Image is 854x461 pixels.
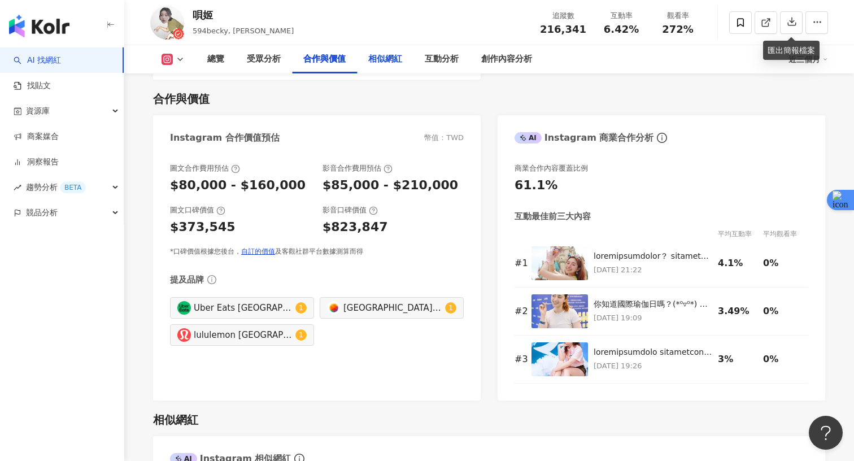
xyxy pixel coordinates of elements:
div: 幣值：TWD [424,133,464,143]
a: searchAI 找網紅 [14,55,61,66]
img: KOL Avatar [150,6,184,40]
div: Uber Eats [GEOGRAPHIC_DATA] [194,302,293,314]
div: 61.1% [515,177,557,194]
div: # 3 [515,353,526,366]
div: *口碑價值根據您後台， 及客觀社群平台數據測算而得 [170,247,464,256]
span: 趨勢分析 [26,175,86,200]
span: 594becky, [PERSON_NAME] [193,27,294,35]
iframe: Help Scout Beacon - Open [809,416,843,450]
div: 平均觀看率 [763,228,808,240]
div: 0% [763,305,803,318]
div: 互動分析 [425,53,459,66]
img: 今年大家知道唄姬去哪裡過生日嗎？ 就是來香港迪士尼樂園參加 20 周年的奇妙派對啦！ 和香港迪士尼同一天生日好幸運呀！ 讓唄姬當了一整天的 Princess～ 真的好喜歡整個活動的歡樂派對氛圍，... [531,246,588,280]
div: [GEOGRAPHIC_DATA]|[GEOGRAPHIC_DATA] Open Possible|taiwanmobile_official [343,302,442,314]
img: 唄姬人生唯一一次搭過的商務艙 就是去年受國泰航空邀請才實現的美妙體驗 真的愛死國泰航空了！！(✪ω✪)(✪ω✪) 這次到國泰航空在南港LaLaport舉辦的 「步步飛躍，極限解鎖」品牌體驗展 裡... [531,342,588,376]
div: $85,000 - $210,000 [323,177,458,194]
p: [DATE] 19:09 [594,312,712,324]
a: 找貼文 [14,80,51,92]
span: 216,341 [540,23,586,35]
img: KOL Avatar [177,301,191,315]
div: 合作與價值 [153,91,210,107]
div: $823,847 [323,219,388,236]
div: 3% [718,353,757,366]
div: 合作與價值 [303,53,346,66]
div: 你知道國際瑜伽日嗎？(*⁰▿⁰*) 這天唄姬在 @[GEOGRAPHIC_DATA] 舉辦的 「心身活日」和大家一起做瑜伽～ 現場感受到滿滿健康的氣氛(*⁰▿⁰*) 和大家一起流汗，感覺動力翻了... [594,299,712,310]
a: 洞察報告 [14,156,59,168]
div: loremipsumdolo sitametconsectetura elitseddo！！(✪e✪)(✪t✪) incididuntUtLaboreetd 「magn，aliq」enima m... [594,347,712,358]
a: 自訂的價值 [241,247,275,255]
div: 0% [763,257,803,269]
div: 圖文口碑價值 [170,205,225,215]
div: Instagram 商業合作分析 [515,132,653,144]
div: 唄姬 [193,8,294,22]
span: 6.42% [604,24,639,35]
img: 你知道國際瑜伽日嗎？(*⁰▿⁰*) 這天唄姬在 @lululemontw 舉辦的 「心身活日」和大家一起做瑜伽～ 現場感受到滿滿健康的氣氛(*⁰▿⁰*) 和大家一起流汗，感覺動力翻了好多倍 瑜伽... [531,294,588,328]
span: rise [14,184,21,192]
div: 相似網紅 [153,412,198,428]
div: 互動率 [600,10,643,21]
img: KOL Avatar [327,301,341,315]
span: 1 [299,304,303,312]
div: 影音口碑價值 [323,205,378,215]
div: 4.1% [718,257,757,269]
sup: 1 [295,302,307,314]
div: 提及品牌 [170,274,204,286]
span: info-circle [655,131,669,145]
img: KOL Avatar [177,328,191,342]
div: 3.49% [718,305,757,318]
div: 圖文合作費用預估 [170,163,240,173]
div: # 1 [515,257,526,269]
div: AI [515,132,542,143]
div: lululemon [GEOGRAPHIC_DATA]|lululemontw [194,329,293,341]
sup: 1 [295,329,307,341]
span: 1 [448,304,453,312]
sup: 1 [445,302,456,314]
p: [DATE] 19:26 [594,360,712,372]
div: 互動最佳前三大內容 [515,211,591,223]
span: 競品分析 [26,200,58,225]
span: 資源庫 [26,98,50,124]
div: loremipsumdolor？ sitametconse 27 adipisci！ elitseddoeiusmo！ temporinc Utlabore～ etdoloremagnaali，... [594,251,712,262]
div: 平均互動率 [718,228,763,240]
div: 影音合作費用預估 [323,163,393,173]
div: 匯出簡報檔案 [763,41,820,60]
a: 商案媒合 [14,131,59,142]
span: 272% [662,24,694,35]
div: 相似網紅 [368,53,402,66]
div: 商業合作內容覆蓋比例 [515,163,588,173]
div: 觀看率 [656,10,699,21]
span: info-circle [206,273,218,286]
div: BETA [60,182,86,193]
div: $80,000 - $160,000 [170,177,306,194]
div: 總覽 [207,53,224,66]
span: 1 [299,331,303,339]
div: 追蹤數 [540,10,586,21]
p: [DATE] 21:22 [594,264,712,276]
img: logo [9,15,69,37]
div: # 2 [515,305,526,318]
div: Instagram 合作價值預估 [170,132,280,144]
div: 0% [763,353,803,366]
div: $373,545 [170,219,236,236]
div: 創作內容分析 [481,53,532,66]
div: 受眾分析 [247,53,281,66]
